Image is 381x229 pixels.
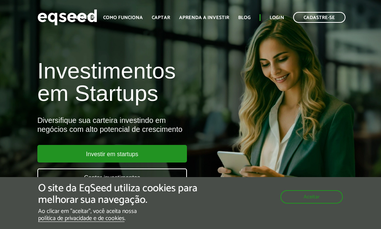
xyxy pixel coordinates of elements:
img: EqSeed [37,7,97,27]
a: Captar investimentos [37,168,187,186]
a: Captar [152,15,170,20]
a: Investir [73,15,94,20]
button: Aceitar [280,190,343,204]
h5: O site da EqSeed utiliza cookies para melhorar sua navegação. [38,183,221,206]
a: Aprenda a investir [179,15,229,20]
a: Como funciona [103,15,143,20]
p: Ao clicar em "aceitar", você aceita nossa . [38,208,221,222]
a: política de privacidade e de cookies [38,216,125,222]
a: Investir em startups [37,145,187,163]
a: Blog [238,15,251,20]
a: Login [270,15,284,20]
div: Diversifique sua carteira investindo em negócios com alto potencial de crescimento [37,116,217,134]
a: Cadastre-se [293,12,345,23]
h1: Investimentos em Startups [37,60,217,105]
